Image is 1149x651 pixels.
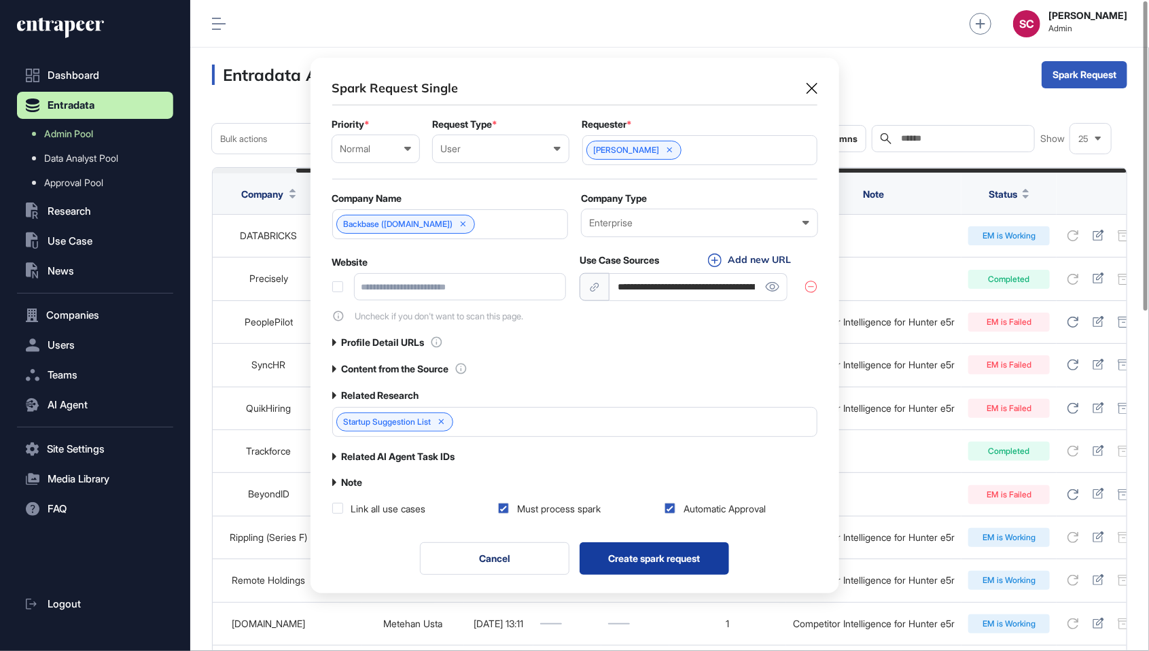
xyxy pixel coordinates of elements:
div: User [441,143,561,154]
div: Related Research [332,389,817,437]
label: Use Case Sources [580,255,659,266]
div: Company Name [332,193,568,204]
button: Create spark request [580,542,729,575]
span: Uncheck if you don't want to scan this page. [355,311,524,321]
div: Related AI Agent Task IDs [332,451,817,463]
div: Spark Request Single [332,80,459,96]
div: Automatic Approval [684,502,766,516]
label: Content from the Source [342,364,449,374]
div: Normal [340,143,411,154]
a: Startup Suggestion List [344,417,431,427]
label: Profile Detail URLs [342,337,425,348]
div: Request Type [433,119,569,130]
span: [PERSON_NAME] [594,145,660,155]
a: Backbase ([DOMAIN_NAME]) [344,219,453,229]
div: Requester [582,119,817,130]
div: Enterprise [590,217,809,228]
label: Note [342,477,363,488]
label: Related Research [342,390,419,401]
label: Related AI Agent Task IDs [342,451,455,462]
div: Priority [332,119,419,130]
div: Website [332,257,566,268]
div: Must process spark [517,502,601,516]
button: Add new URL [704,253,796,268]
button: Cancel [420,542,569,575]
div: Link all use cases [351,502,426,516]
div: Company Type [582,193,817,204]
